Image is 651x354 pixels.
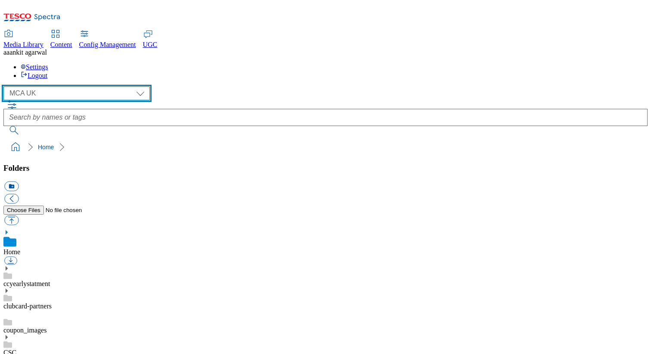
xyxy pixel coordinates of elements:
[50,31,72,49] a: Content
[3,109,648,126] input: Search by names or tags
[21,63,48,71] a: Settings
[79,31,136,49] a: Config Management
[3,163,648,173] h3: Folders
[143,31,158,49] a: UGC
[3,248,20,255] a: Home
[38,144,54,151] a: Home
[21,72,47,79] a: Logout
[3,280,50,287] a: ccyearlystatment
[79,41,136,48] span: Config Management
[3,326,46,334] a: coupon_images
[3,139,648,155] nav: breadcrumb
[3,31,43,49] a: Media Library
[3,302,52,310] a: clubcard-partners
[9,140,22,154] a: home
[143,41,158,48] span: UGC
[50,41,72,48] span: Content
[3,41,43,48] span: Media Library
[9,49,47,56] span: ankit agarwal
[3,49,9,56] span: aa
